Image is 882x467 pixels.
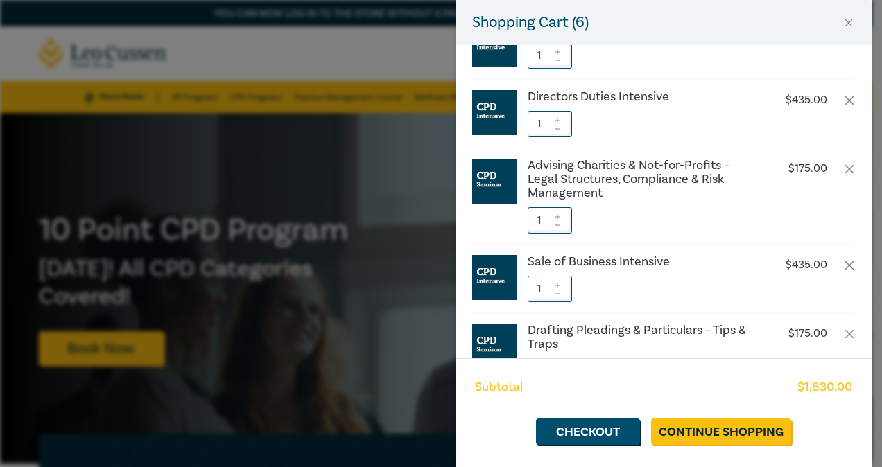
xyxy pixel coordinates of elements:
[797,378,852,396] span: $ 1,830.00
[472,11,589,34] h5: Shopping Cart ( 6 )
[536,418,640,445] a: Checkout
[528,276,572,302] input: 1
[788,327,827,340] p: $ 175.00
[651,418,791,445] a: Continue Shopping
[528,90,758,104] a: Directors Duties Intensive
[472,90,517,135] img: CPD%20Intensive.jpg
[786,94,827,107] p: $ 435.00
[475,378,523,396] span: Subtotal
[528,255,758,269] a: Sale of Business Intensive
[472,159,517,204] img: CPD%20Seminar.jpg
[528,207,572,233] input: 1
[472,324,517,369] img: CPD%20Seminar.jpg
[786,258,827,272] p: $ 435.00
[788,162,827,175] p: $ 175.00
[842,17,855,29] button: Close
[528,111,572,137] input: 1
[528,324,758,351] a: Drafting Pleadings & Particulars – Tips & Traps
[528,358,572,385] input: 1
[528,42,572,69] input: 1
[472,255,517,300] img: CPD%20Intensive.jpg
[528,159,758,200] a: Advising Charities & Not-for-Profits – Legal Structures, Compliance & Risk Management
